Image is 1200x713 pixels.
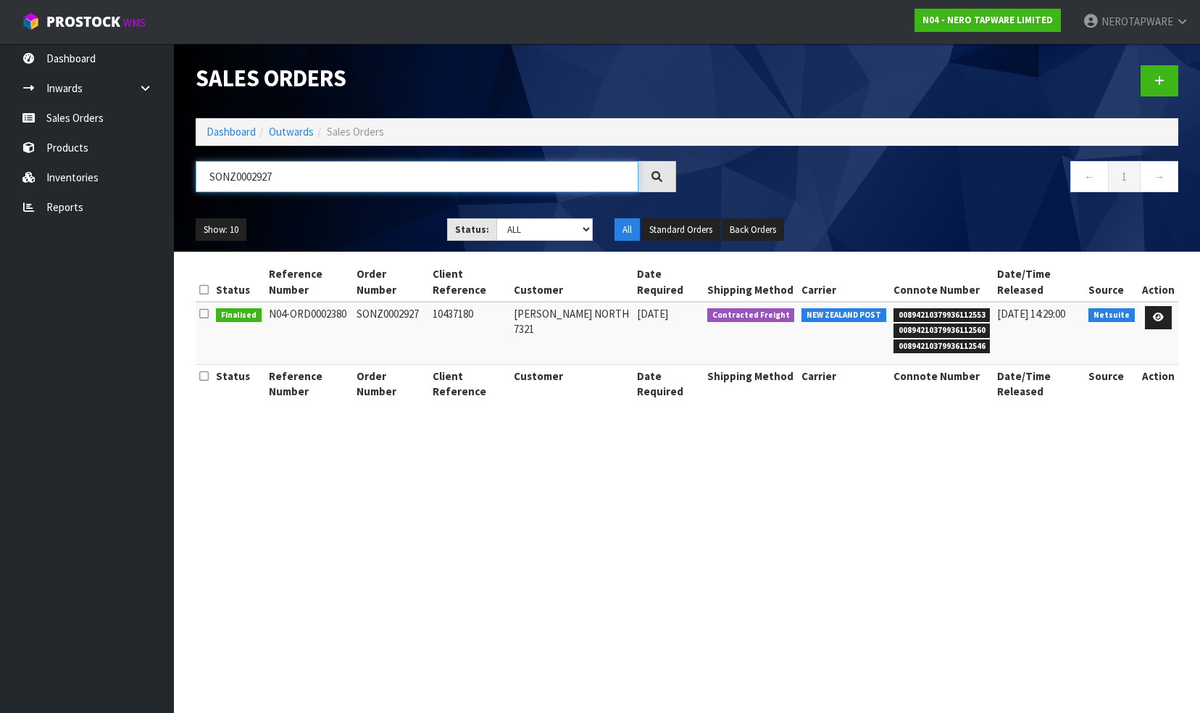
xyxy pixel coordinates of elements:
[429,263,510,302] th: Client Reference
[327,125,384,139] span: Sales Orders
[123,16,146,30] small: WMS
[893,339,991,354] span: 00894210379936112546
[614,218,640,242] button: All
[429,302,510,364] td: 10437180
[510,364,633,403] th: Customer
[893,308,991,323] span: 00894210379936112553
[269,125,314,139] a: Outwards
[1138,263,1178,302] th: Action
[890,364,994,403] th: Connote Number
[1088,308,1135,323] span: Netsuite
[1140,161,1178,192] a: →
[1070,161,1109,192] a: ←
[641,218,720,242] button: Standard Orders
[801,308,886,323] span: NEW ZEALAND POST
[922,14,1053,26] strong: N04 - NERO TAPWARE LIMITED
[890,263,994,302] th: Connote Number
[798,263,890,302] th: Carrier
[1138,364,1178,403] th: Action
[216,308,262,323] span: Finalised
[265,302,354,364] td: N04-ORD0002380
[698,161,1178,197] nav: Page navigation
[196,161,638,192] input: Search sales orders
[429,364,510,403] th: Client Reference
[22,12,40,30] img: cube-alt.png
[353,302,428,364] td: SONZ0002927
[510,263,633,302] th: Customer
[207,125,256,139] a: Dashboard
[46,12,120,31] span: ProStock
[212,263,265,302] th: Status
[353,364,428,403] th: Order Number
[265,263,354,302] th: Reference Number
[722,218,784,242] button: Back Orders
[633,364,704,403] th: Date Required
[196,218,246,242] button: Show: 10
[633,263,704,302] th: Date Required
[1108,161,1141,192] a: 1
[707,308,795,323] span: Contracted Freight
[510,302,633,364] td: [PERSON_NAME] NORTH 7321
[704,364,799,403] th: Shipping Method
[637,307,668,321] span: [DATE]
[1085,364,1138,403] th: Source
[455,223,489,236] strong: Status:
[265,364,354,403] th: Reference Number
[997,307,1065,321] span: [DATE] 14:29:00
[993,364,1085,403] th: Date/Time Released
[704,263,799,302] th: Shipping Method
[1101,15,1173,28] span: NEROTAPWARE
[196,65,676,91] h1: Sales Orders
[893,323,991,338] span: 00894210379936112560
[1085,263,1138,302] th: Source
[212,364,265,403] th: Status
[353,263,428,302] th: Order Number
[798,364,890,403] th: Carrier
[993,263,1085,302] th: Date/Time Released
